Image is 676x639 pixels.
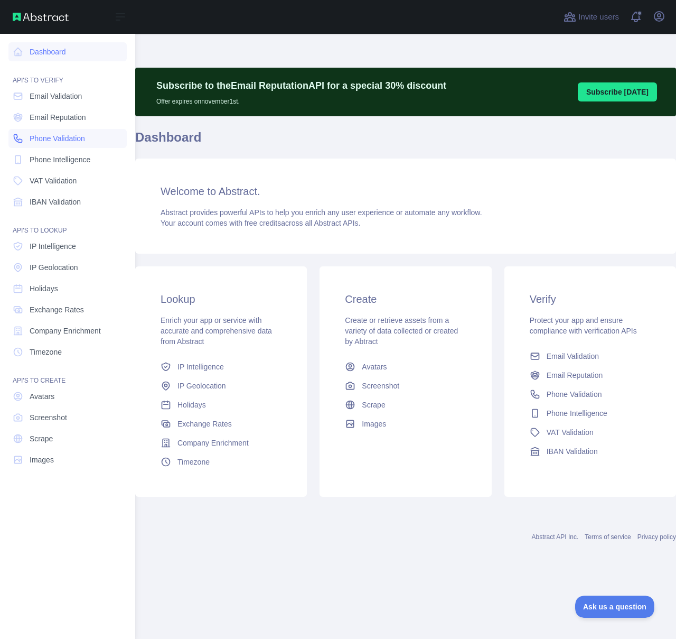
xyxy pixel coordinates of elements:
span: IP Intelligence [177,362,224,372]
a: Privacy policy [637,533,676,541]
span: Company Enrichment [177,438,249,448]
button: Invite users [561,8,621,25]
span: Exchange Rates [30,304,84,315]
a: Timezone [8,342,127,362]
h3: Create [345,292,466,307]
span: Avatars [362,362,387,372]
span: Avatars [30,391,54,402]
a: Company Enrichment [156,433,286,452]
span: Enrich your app or service with accurate and comprehensive data from Abstract [161,316,272,346]
span: Phone Validation [30,133,85,144]
a: IP Intelligence [8,237,127,256]
div: API'S TO CREATE [8,364,127,385]
a: VAT Validation [525,423,655,442]
span: Invite users [578,11,619,23]
a: Email Reputation [525,366,655,385]
span: Scrape [362,400,385,410]
span: Exchange Rates [177,419,232,429]
span: IBAN Validation [547,446,598,457]
span: Phone Validation [547,389,602,400]
span: IP Intelligence [30,241,76,252]
span: Create or retrieve assets from a variety of data collected or created by Abtract [345,316,458,346]
a: Company Enrichment [8,321,127,340]
span: IP Geolocation [30,262,78,273]
a: Email Validation [525,347,655,366]
a: Phone Intelligence [525,404,655,423]
a: Phone Validation [8,129,127,148]
span: Screenshot [362,381,399,391]
h3: Welcome to Abstract. [161,184,651,199]
span: Images [30,455,54,465]
a: IBAN Validation [525,442,655,461]
a: Phone Validation [525,385,655,404]
a: Phone Intelligence [8,150,127,169]
a: IP Geolocation [8,258,127,277]
a: Images [341,414,470,433]
div: API'S TO VERIFY [8,63,127,85]
a: Screenshot [341,376,470,395]
a: IP Intelligence [156,357,286,376]
span: Holidays [177,400,206,410]
h3: Lookup [161,292,281,307]
a: Exchange Rates [156,414,286,433]
h3: Verify [530,292,651,307]
span: VAT Validation [547,427,594,438]
span: Email Validation [547,351,599,362]
span: Phone Intelligence [30,154,90,165]
p: Offer expires on november 1st. [156,93,446,106]
a: Scrape [8,429,127,448]
a: Dashboard [8,42,127,61]
span: Company Enrichment [30,326,101,336]
div: API'S TO LOOKUP [8,214,127,235]
a: VAT Validation [8,171,127,190]
a: Terms of service [585,533,631,541]
a: Avatars [341,357,470,376]
a: Screenshot [8,408,127,427]
a: Abstract API Inc. [532,533,579,541]
span: Your account comes with across all Abstract APIs. [161,219,360,227]
span: Scrape [30,433,53,444]
h1: Dashboard [135,129,676,154]
img: Abstract API [13,13,69,21]
a: Holidays [156,395,286,414]
span: Protect your app and ensure compliance with verification APIs [530,316,637,335]
a: IP Geolocation [156,376,286,395]
span: Email Validation [30,91,82,101]
span: Timezone [177,457,210,467]
span: Phone Intelligence [547,408,607,419]
span: Screenshot [30,412,67,423]
span: Images [362,419,386,429]
a: Exchange Rates [8,300,127,319]
a: Holidays [8,279,127,298]
span: Abstract provides powerful APIs to help you enrich any user experience or automate any workflow. [161,208,482,217]
span: Email Reputation [30,112,86,123]
a: IBAN Validation [8,192,127,211]
iframe: Toggle Customer Support [575,596,655,618]
span: IP Geolocation [177,381,226,391]
a: Timezone [156,452,286,471]
a: Avatars [8,387,127,406]
a: Images [8,450,127,469]
span: Timezone [30,347,62,357]
button: Subscribe [DATE] [578,82,657,101]
span: IBAN Validation [30,197,81,207]
span: Email Reputation [547,370,603,381]
a: Email Validation [8,87,127,106]
span: Holidays [30,283,58,294]
span: VAT Validation [30,175,77,186]
span: free credits [245,219,281,227]
a: Email Reputation [8,108,127,127]
p: Subscribe to the Email Reputation API for a special 30 % discount [156,78,446,93]
a: Scrape [341,395,470,414]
